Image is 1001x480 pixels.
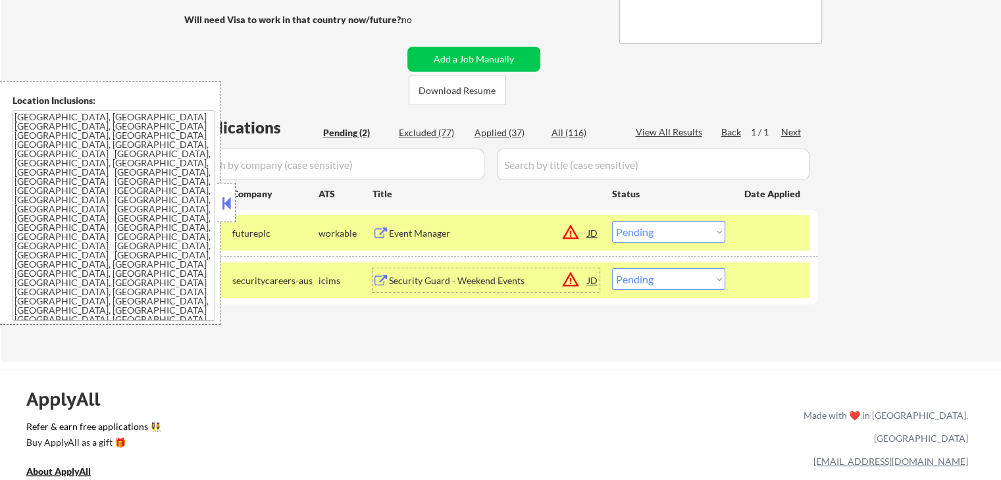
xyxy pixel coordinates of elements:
[26,466,91,477] u: About ApplyAll
[188,120,319,135] div: Applications
[561,270,580,289] button: warning_amber
[372,187,600,201] div: Title
[586,268,600,292] div: JD
[323,126,389,139] div: Pending (2)
[389,274,588,287] div: Security Guard - Weekend Events
[26,436,158,452] a: Buy ApplyAll as a gift 🎁
[26,422,528,436] a: Refer & earn free applications 👯‍♀️
[475,126,540,139] div: Applied (37)
[26,388,115,410] div: ApplyAll
[561,223,580,241] button: warning_amber
[798,404,968,450] div: Made with ❤️ in [GEOGRAPHIC_DATA], [GEOGRAPHIC_DATA]
[319,227,372,240] div: workable
[497,149,809,180] input: Search by title (case sensitive)
[232,227,319,240] div: futureplc
[184,14,403,25] strong: Will need Visa to work in that country now/future?:
[586,221,600,245] div: JD
[744,187,802,201] div: Date Applied
[552,126,617,139] div: All (116)
[319,274,372,287] div: icims
[13,94,215,107] div: Location Inclusions:
[232,187,319,201] div: Company
[612,181,725,205] div: Status
[26,438,158,447] div: Buy ApplyAll as a gift 🎁
[232,274,319,287] div: securitycareers-aus
[407,47,540,72] button: Add a Job Manually
[751,126,781,139] div: 1 / 1
[721,126,742,139] div: Back
[188,149,484,180] input: Search by company (case sensitive)
[401,13,439,26] div: no
[389,227,588,240] div: Event Manager
[781,126,802,139] div: Next
[636,126,706,139] div: View All Results
[319,187,372,201] div: ATS
[399,126,465,139] div: Excluded (77)
[813,456,968,467] a: [EMAIL_ADDRESS][DOMAIN_NAME]
[409,76,506,105] button: Download Resume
